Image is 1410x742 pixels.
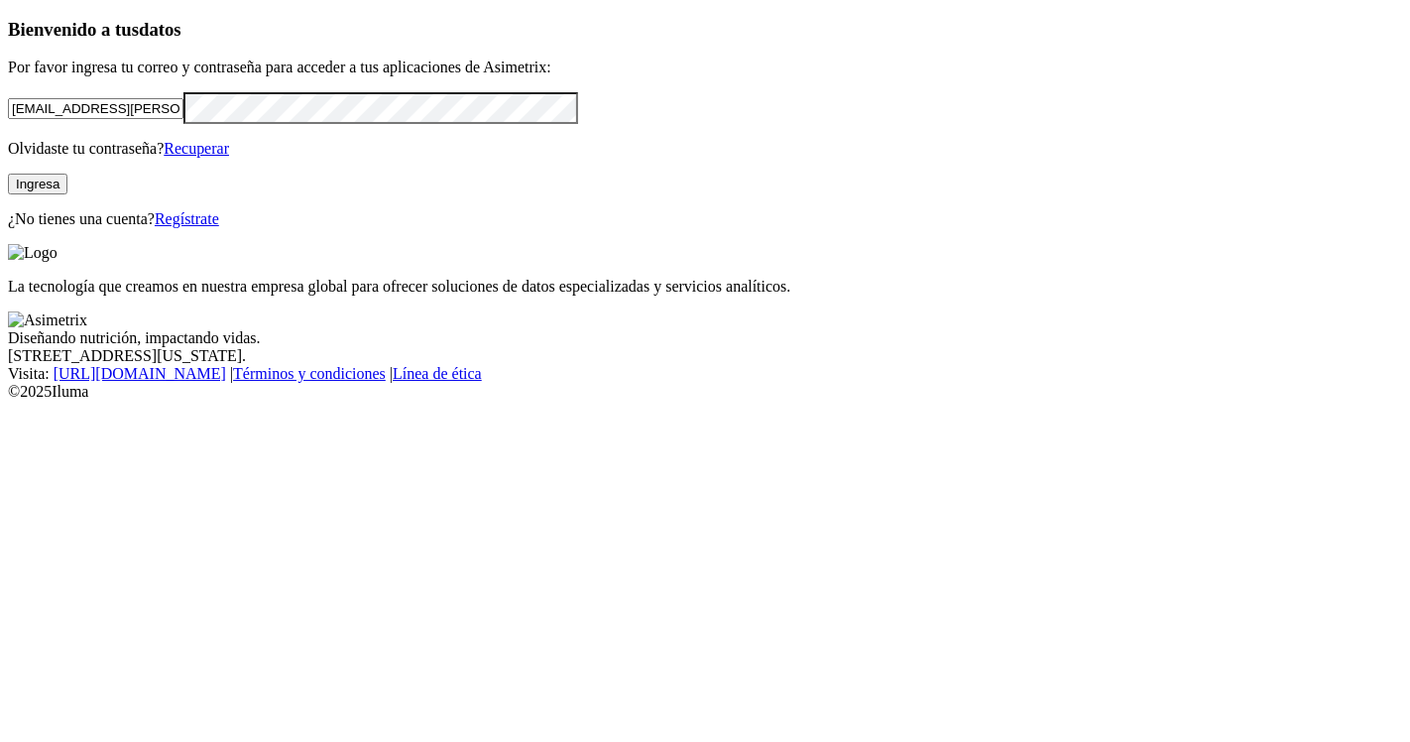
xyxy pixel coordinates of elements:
div: Visita : | | [8,365,1402,383]
img: Logo [8,244,58,262]
span: datos [139,19,181,40]
button: Ingresa [8,174,67,194]
img: Asimetrix [8,311,87,329]
h3: Bienvenido a tus [8,19,1402,41]
div: Diseñando nutrición, impactando vidas. [8,329,1402,347]
p: La tecnología que creamos en nuestra empresa global para ofrecer soluciones de datos especializad... [8,278,1402,296]
a: Regístrate [155,210,219,227]
a: Términos y condiciones [233,365,386,382]
div: [STREET_ADDRESS][US_STATE]. [8,347,1402,365]
input: Tu correo [8,98,183,119]
div: © 2025 Iluma [8,383,1402,401]
a: Línea de ética [393,365,482,382]
p: ¿No tienes una cuenta? [8,210,1402,228]
p: Olvidaste tu contraseña? [8,140,1402,158]
p: Por favor ingresa tu correo y contraseña para acceder a tus aplicaciones de Asimetrix: [8,59,1402,76]
a: [URL][DOMAIN_NAME] [54,365,226,382]
a: Recuperar [164,140,229,157]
